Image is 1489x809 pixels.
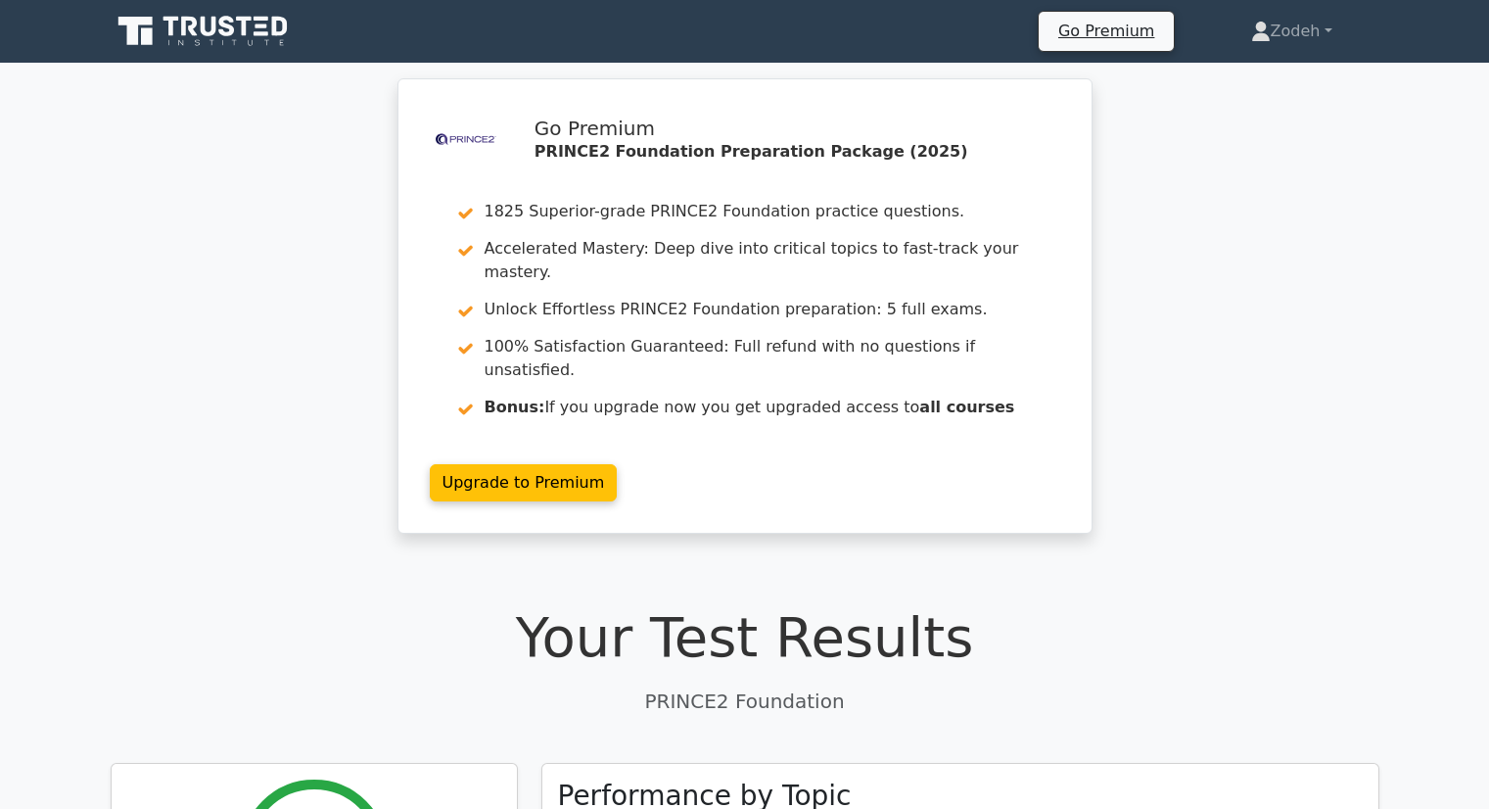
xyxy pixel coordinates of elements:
[1204,12,1379,51] a: Zodeh
[430,464,618,501] a: Upgrade to Premium
[1047,18,1166,44] a: Go Premium
[111,604,1379,670] h1: Your Test Results
[111,687,1379,716] p: PRINCE2 Foundation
